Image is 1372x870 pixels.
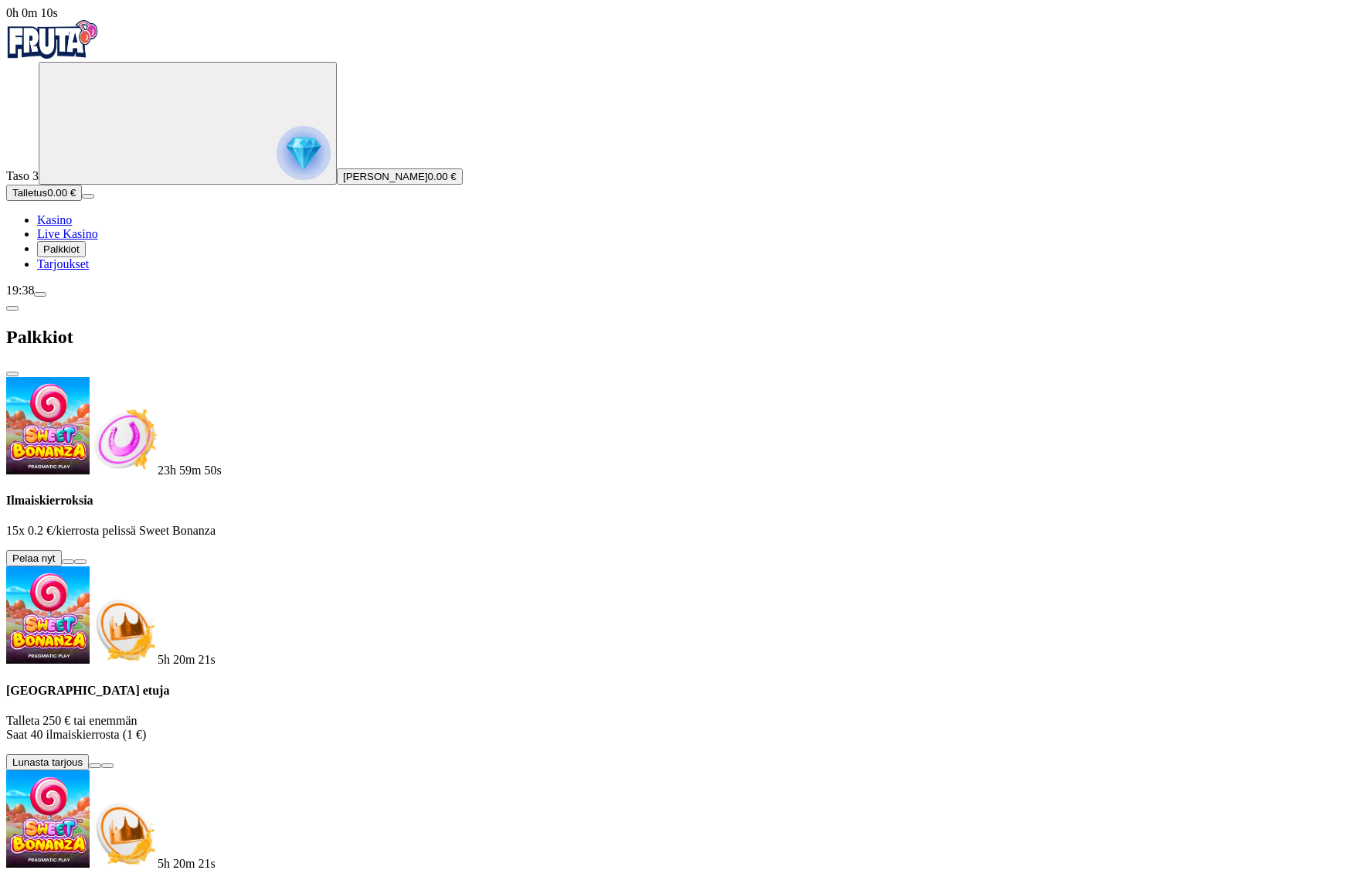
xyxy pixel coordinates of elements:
button: chevron-left icon [6,306,19,311]
img: Sweet Bonanza [6,566,90,664]
h2: Palkkiot [6,327,1366,348]
p: 15x 0.2 €/kierrosta pelissä Sweet Bonanza [6,524,1366,538]
img: Freespins bonus icon [90,406,158,474]
h4: Ilmaiskierroksia [6,494,1366,508]
span: Lunasta tarjous [12,756,83,768]
button: info [101,763,114,768]
button: close [6,372,19,376]
span: Talletus [12,187,47,199]
span: Palkkiot [43,243,80,255]
nav: Primary [6,20,1366,271]
button: reward progress [39,62,337,185]
span: [PERSON_NAME] [343,171,428,182]
span: countdown [158,464,222,477]
button: info [74,559,87,564]
span: Pelaa nyt [12,552,56,564]
button: menu [82,194,94,199]
a: Fruta [6,48,99,61]
img: Deposit bonus icon [90,800,158,868]
p: Talleta 250 € tai enemmän Saat 40 ilmaiskierrosta (1 €) [6,714,1366,742]
a: Live Kasino [37,227,98,240]
span: user session time [6,6,58,19]
img: Deposit bonus icon [90,596,158,664]
button: Pelaa nyt [6,550,62,566]
button: Lunasta tarjous [6,754,89,770]
img: reward progress [277,126,331,180]
button: Palkkiot [37,241,86,257]
button: [PERSON_NAME]0.00 € [337,168,463,185]
span: countdown [158,857,216,870]
h4: [GEOGRAPHIC_DATA] etuja [6,684,1366,698]
span: 0.00 € [428,171,457,182]
span: Taso 3 [6,169,39,182]
span: countdown [158,653,216,666]
img: Sweet Bonanza [6,770,90,868]
button: menu [34,292,46,297]
button: Talletusplus icon0.00 € [6,185,82,201]
a: Tarjoukset [37,257,89,270]
a: Kasino [37,213,72,226]
img: Fruta [6,20,99,59]
span: 19:38 [6,284,34,297]
nav: Main menu [6,213,1366,271]
img: Sweet Bonanza [6,377,90,474]
span: 0.00 € [47,187,76,199]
